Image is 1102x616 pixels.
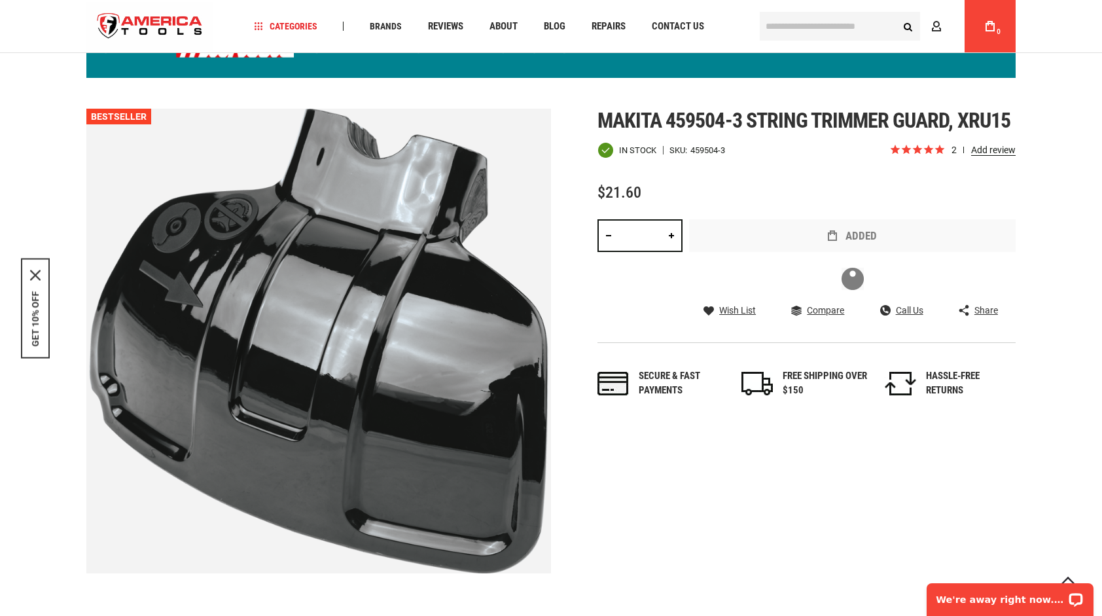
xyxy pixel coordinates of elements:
a: Contact Us [646,18,710,35]
span: Rated 5.0 out of 5 stars 2 reviews [889,143,1016,158]
button: Close [30,270,41,280]
div: 459504-3 [690,146,725,154]
span: Wish List [719,306,756,315]
span: Contact Us [652,22,704,31]
img: shipping [741,372,773,395]
button: Search [895,14,920,39]
svg: close icon [30,270,41,280]
span: Reviews [428,22,463,31]
a: Call Us [880,304,923,316]
a: Compare [791,304,844,316]
a: Brands [364,18,408,35]
span: Categories [255,22,317,31]
span: Share [974,306,998,315]
button: GET 10% OFF [30,291,41,346]
span: Blog [544,22,565,31]
span: Repairs [592,22,626,31]
a: Wish List [703,304,756,316]
a: Categories [249,18,323,35]
img: returns [885,372,916,395]
img: America Tools [86,2,213,51]
div: Availability [597,142,656,158]
span: In stock [619,146,656,154]
a: Repairs [586,18,631,35]
a: store logo [86,2,213,51]
iframe: LiveChat chat widget [918,575,1102,616]
img: MAKITA 459504-3 STRING TRIMMER GUARD, XRU15 [86,109,551,573]
div: HASSLE-FREE RETURNS [926,369,1011,397]
a: Blog [538,18,571,35]
img: payments [597,372,629,395]
span: Makita 459504-3 string trimmer guard, xru15 [597,108,1010,133]
span: 0 [997,28,1001,35]
strong: SKU [669,146,690,154]
span: Call Us [896,306,923,315]
a: Reviews [422,18,469,35]
span: Brands [370,22,402,31]
span: About [489,22,518,31]
span: 2 reviews [951,145,1016,155]
div: Secure & fast payments [639,369,724,397]
span: Compare [807,306,844,315]
div: FREE SHIPPING OVER $150 [783,369,868,397]
span: $21.60 [597,183,641,202]
a: About [484,18,524,35]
